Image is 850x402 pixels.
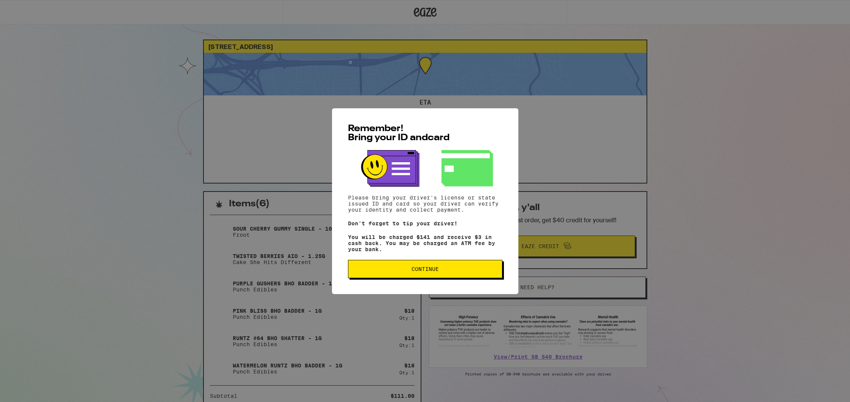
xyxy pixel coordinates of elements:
p: Don't forget to tip your driver! [348,220,502,226]
p: Please bring your driver's license or state issued ID and card so your driver can verify your ide... [348,195,502,213]
span: Remember! Bring your ID and card [348,124,450,142]
button: Continue [348,260,502,278]
span: Continue [411,266,439,272]
p: You will be charged $141 and receive $3 in cash back. You may be charged an ATM fee by your bank. [348,234,502,252]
